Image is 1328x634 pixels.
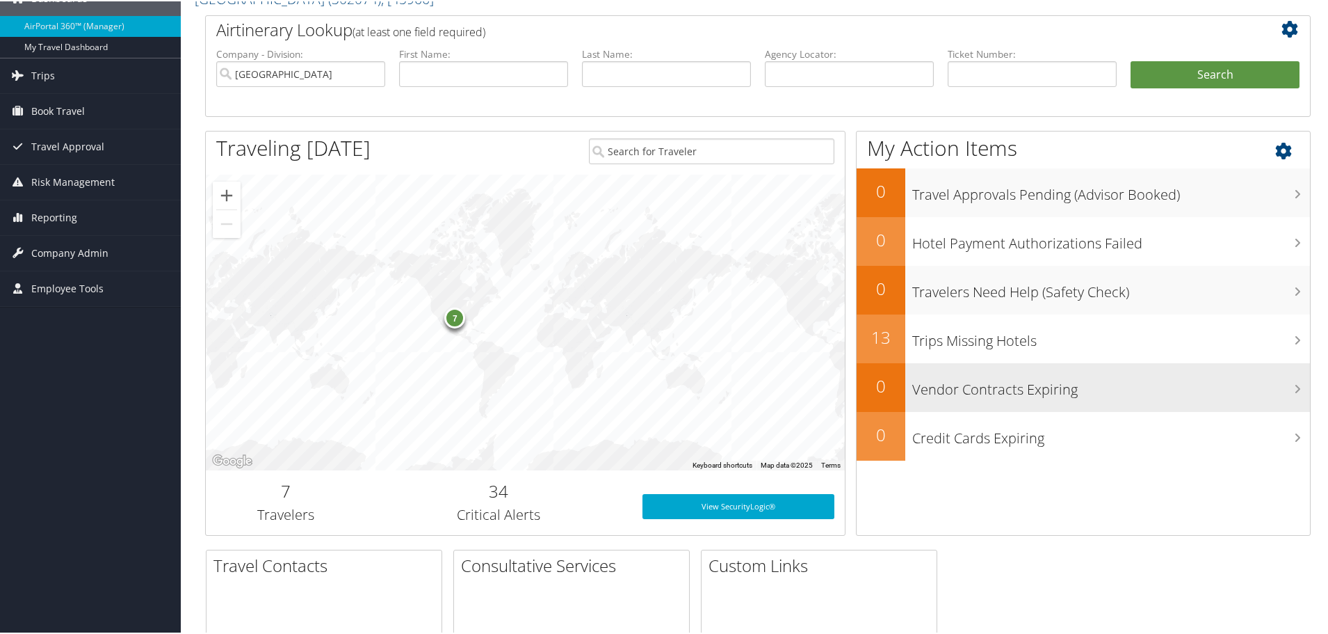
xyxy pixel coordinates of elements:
input: Search for Traveler [589,137,834,163]
a: 0Credit Cards Expiring [857,411,1310,459]
a: View SecurityLogic® [642,493,834,518]
h3: Travelers Need Help (Safety Check) [912,274,1310,301]
h2: 13 [857,324,905,348]
label: First Name: [399,46,568,60]
span: Reporting [31,199,77,234]
h1: My Action Items [857,132,1310,161]
button: Zoom out [213,209,241,237]
h2: 0 [857,422,905,445]
a: 0Vendor Contracts Expiring [857,362,1310,411]
label: Agency Locator: [765,46,934,60]
h2: Airtinerary Lookup [216,17,1208,40]
h2: 0 [857,178,905,202]
h3: Hotel Payment Authorizations Failed [912,225,1310,252]
label: Ticket Number: [948,46,1117,60]
h3: Trips Missing Hotels [912,323,1310,349]
h2: 0 [857,227,905,251]
a: 13Trips Missing Hotels [857,313,1310,362]
h2: 0 [857,373,905,397]
button: Zoom in [213,180,241,208]
img: Google [209,451,255,469]
h3: Vendor Contracts Expiring [912,372,1310,398]
span: Trips [31,57,55,92]
h2: Custom Links [708,553,937,576]
h2: 7 [216,478,355,502]
span: (at least one field required) [353,23,485,38]
a: 0Hotel Payment Authorizations Failed [857,216,1310,264]
h2: Consultative Services [461,553,689,576]
h2: 34 [376,478,622,502]
h2: 0 [857,276,905,299]
label: Last Name: [582,46,751,60]
h3: Travelers [216,504,355,523]
span: Company Admin [31,235,108,269]
button: Keyboard shortcuts [693,459,752,469]
span: Travel Approval [31,128,104,163]
div: 7 [444,306,465,327]
span: Map data ©2025 [761,460,813,468]
h3: Critical Alerts [376,504,622,523]
span: Employee Tools [31,270,104,305]
h2: Travel Contacts [213,553,442,576]
a: 0Travelers Need Help (Safety Check) [857,264,1310,313]
a: Open this area in Google Maps (opens a new window) [209,451,255,469]
h3: Credit Cards Expiring [912,420,1310,447]
h3: Travel Approvals Pending (Advisor Booked) [912,177,1310,203]
button: Search [1131,60,1299,88]
a: Terms (opens in new tab) [821,460,841,468]
span: Risk Management [31,164,115,198]
a: 0Travel Approvals Pending (Advisor Booked) [857,167,1310,216]
span: Book Travel [31,93,85,127]
label: Company - Division: [216,46,385,60]
h1: Traveling [DATE] [216,132,371,161]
